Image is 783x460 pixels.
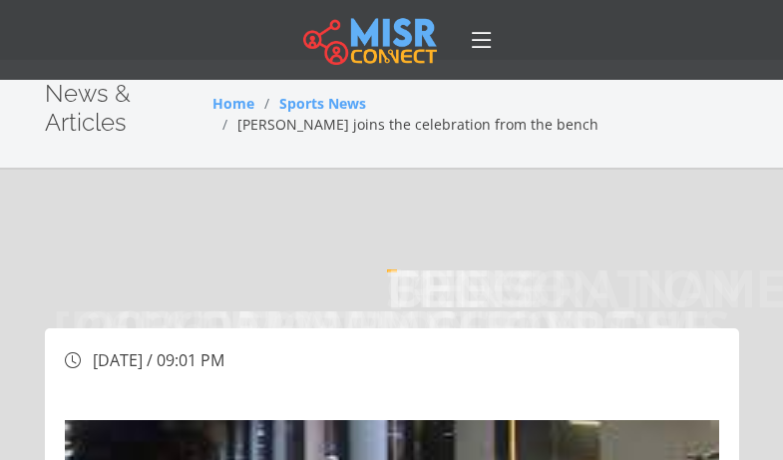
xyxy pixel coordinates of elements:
span: News & Articles [45,79,131,137]
span: [PERSON_NAME] joins the celebration from the bench [237,115,598,134]
span: [DATE] / 09:01 PM [93,349,224,371]
img: main.misr_connect [303,15,437,65]
a: Sports News [279,94,366,113]
a: Home [212,94,254,113]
